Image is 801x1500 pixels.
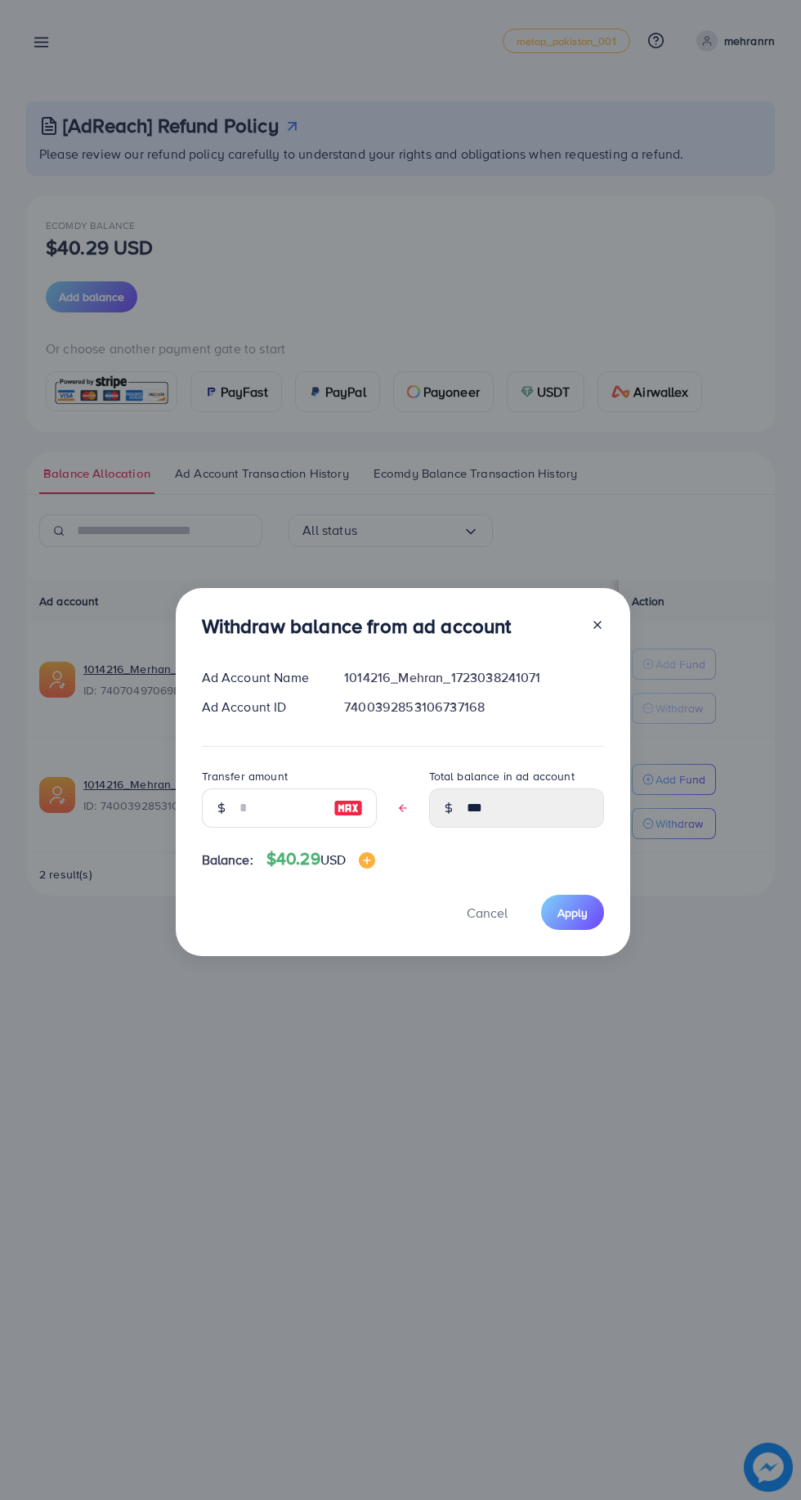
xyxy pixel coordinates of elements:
[446,895,528,930] button: Cancel
[202,614,512,638] h3: Withdraw balance from ad account
[320,851,346,869] span: USD
[557,905,588,921] span: Apply
[359,852,375,869] img: image
[331,698,616,716] div: 7400392853106737168
[202,851,253,869] span: Balance:
[429,768,575,784] label: Total balance in ad account
[189,668,332,687] div: Ad Account Name
[541,895,604,930] button: Apply
[266,849,375,869] h4: $40.29
[333,798,363,818] img: image
[189,698,332,716] div: Ad Account ID
[467,904,508,922] span: Cancel
[202,768,288,784] label: Transfer amount
[331,668,616,687] div: 1014216_Mehran_1723038241071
